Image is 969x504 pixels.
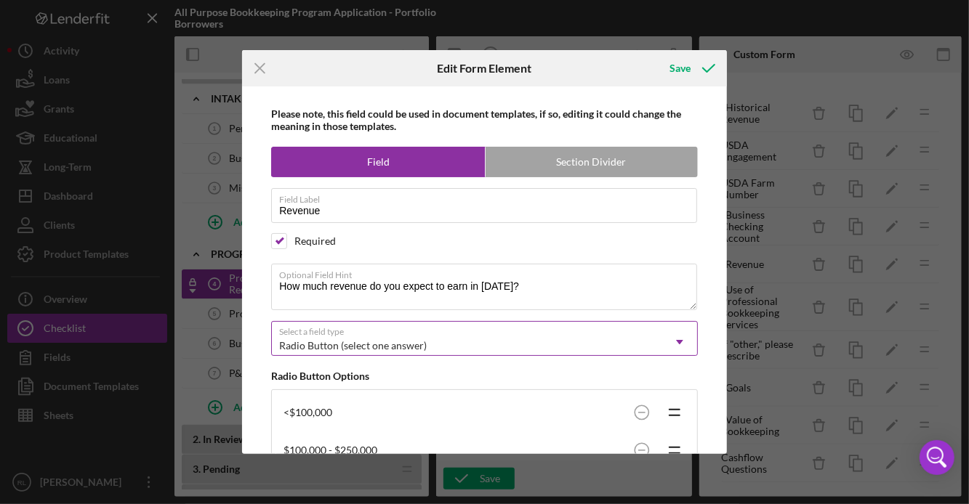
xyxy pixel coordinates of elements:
[271,264,697,310] textarea: How much revenue do you expect to earn in [DATE]?
[920,440,954,475] div: Open Intercom Messenger
[486,147,698,176] label: Section Divider
[279,264,697,280] label: Optional Field Hint
[272,147,484,176] label: Field
[284,444,627,456] div: $100,000 - $250,000
[670,54,691,83] div: Save
[271,370,369,382] b: Radio Button Options
[279,189,697,205] label: Field Label
[294,235,336,247] div: Required
[284,407,627,418] div: <$100,000
[271,107,681,131] b: Please note, this field could be used in document templates, if so, editing it could change the m...
[12,12,198,93] div: Please answer the following questions to help us confirm your eligibility and determine if the Al...
[655,54,727,83] button: Save
[279,340,427,351] div: Radio Button (select one answer)
[12,12,198,93] body: Rich Text Area. Press ALT-0 for help.
[438,62,532,75] h6: Edit Form Element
